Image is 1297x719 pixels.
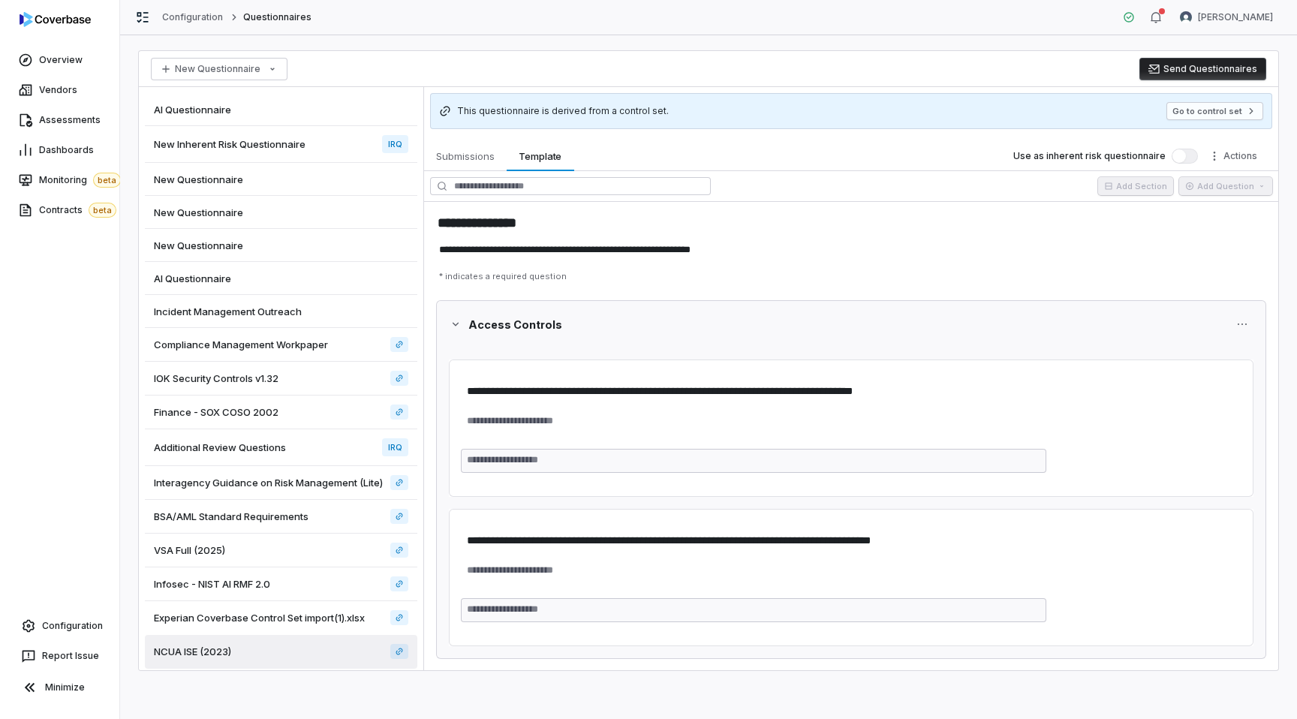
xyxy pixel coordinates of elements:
[154,476,383,489] span: Interagency Guidance on Risk Management (Lite)
[154,510,308,523] span: BSA/AML Standard Requirements
[390,337,408,352] a: Compliance Management Workpaper
[154,372,278,385] span: IOK Security Controls v1.32
[390,576,408,591] a: Infosec - NIST AI RMF 2.0
[145,534,417,567] a: VSA Full (2025)
[145,295,417,328] a: Incident Management Outreach
[154,137,305,151] span: New Inherent Risk Questionnaire
[145,196,417,229] a: New Questionnaire
[145,362,417,396] a: IOK Security Controls v1.32
[1180,11,1192,23] img: Lili Jiang avatar
[1204,145,1266,167] button: More actions
[145,567,417,601] a: Infosec - NIST AI RMF 2.0
[1166,102,1263,120] button: Go to control set
[145,93,417,126] a: AI Questionnaire
[145,229,417,262] a: New Questionnaire
[145,635,417,669] a: NCUA ISE (2023)
[154,103,231,116] span: AI Questionnaire
[39,114,101,126] span: Assessments
[20,12,91,27] img: logo-D7KZi-bG.svg
[3,47,116,74] a: Overview
[39,54,83,66] span: Overview
[154,206,243,219] span: New Questionnaire
[468,317,1225,332] h2: Access Controls
[145,163,417,196] a: New Questionnaire
[154,611,365,624] span: Experian Coverbase Control Set import(1).xlsx
[145,396,417,429] a: Finance - SOX COSO 2002
[3,197,116,224] a: Contractsbeta
[382,135,408,153] span: IRQ
[42,650,99,662] span: Report Issue
[513,146,567,166] span: Template
[145,466,417,500] a: Interagency Guidance on Risk Management (Lite)
[154,441,286,454] span: Additional Review Questions
[154,338,328,351] span: Compliance Management Workpaper
[6,612,113,639] a: Configuration
[154,239,243,252] span: New Questionnaire
[154,272,231,285] span: AI Questionnaire
[42,620,103,632] span: Configuration
[145,262,417,295] a: AI Questionnaire
[3,137,116,164] a: Dashboards
[145,500,417,534] a: BSA/AML Standard Requirements
[390,405,408,420] a: Finance - SOX COSO 2002
[1171,6,1282,29] button: Lili Jiang avatar[PERSON_NAME]
[39,173,121,188] span: Monitoring
[390,371,408,386] a: IOK Security Controls v1.32
[145,328,417,362] a: Compliance Management Workpaper
[151,58,287,80] button: New Questionnaire
[39,84,77,96] span: Vendors
[154,405,278,419] span: Finance - SOX COSO 2002
[382,438,408,456] span: IRQ
[1013,150,1166,162] label: Use as inherent risk questionnaire
[390,610,408,625] a: Experian Coverbase Control Set import(1).xlsx
[162,11,224,23] a: Configuration
[1198,11,1273,23] span: [PERSON_NAME]
[390,543,408,558] a: VSA Full (2025)
[6,642,113,669] button: Report Issue
[3,77,116,104] a: Vendors
[457,105,669,117] span: This questionnaire is derived from a control set.
[39,203,116,218] span: Contracts
[154,645,231,658] span: NCUA ISE (2023)
[45,681,85,693] span: Minimize
[39,144,94,156] span: Dashboards
[390,644,408,659] a: NCUA ISE (2023)
[154,543,225,557] span: VSA Full (2025)
[6,672,113,702] button: Minimize
[1139,58,1266,80] button: Send Questionnaires
[390,509,408,524] a: BSA/AML Standard Requirements
[243,11,312,23] span: Questionnaires
[3,167,116,194] a: Monitoringbeta
[145,601,417,635] a: Experian Coverbase Control Set import(1).xlsx
[154,577,270,591] span: Infosec - NIST AI RMF 2.0
[145,429,417,466] a: Additional Review QuestionsIRQ
[430,146,501,166] span: Submissions
[145,126,417,163] a: New Inherent Risk QuestionnaireIRQ
[93,173,121,188] span: beta
[154,173,243,186] span: New Questionnaire
[390,475,408,490] a: Interagency Guidance on Risk Management (Lite)
[154,305,302,318] span: Incident Management Outreach
[3,107,116,134] a: Assessments
[89,203,116,218] span: beta
[433,265,1269,288] p: * indicates a required question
